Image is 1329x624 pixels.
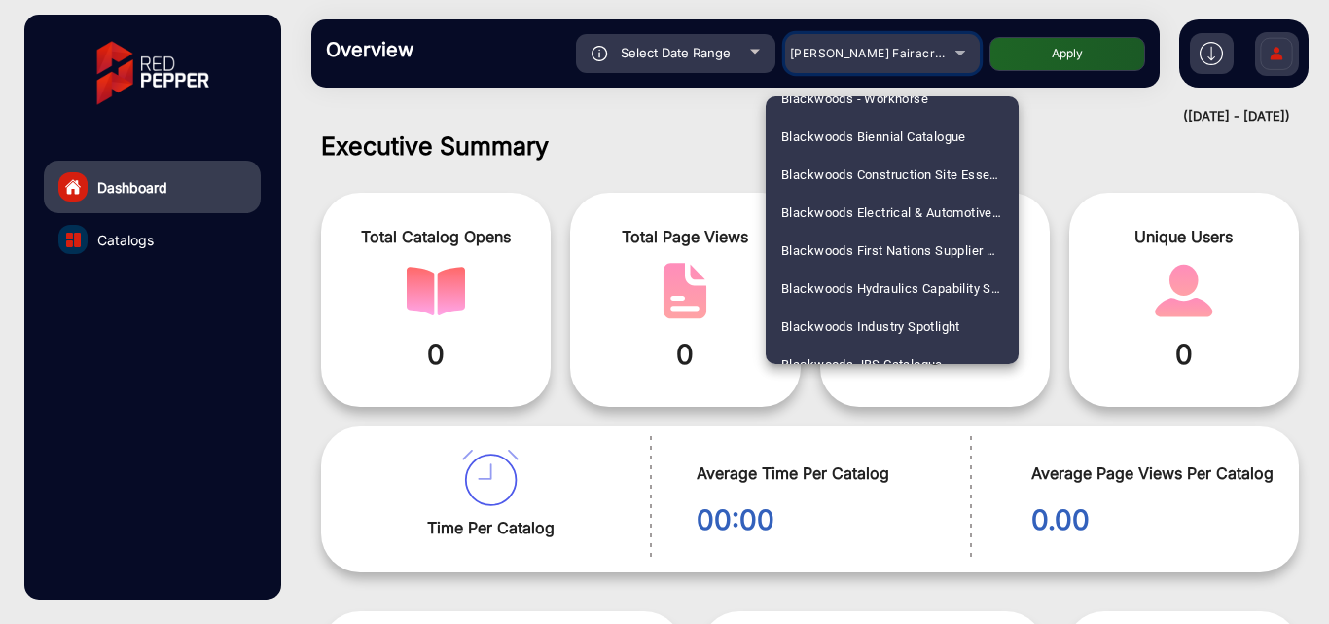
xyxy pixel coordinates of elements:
[781,270,1003,308] span: Blackwoods Hydraulics Capability Statement
[781,118,966,156] span: Blackwoods Biennial Catalogue
[781,194,1003,232] span: Blackwoods Electrical & Automotive Capability Statement
[781,80,928,118] span: Blackwoods - Workhorse
[781,156,1003,194] span: Blackwoods Construction Site Essentials
[781,232,1003,270] span: Blackwoods First Nations Supplier Diversity
[781,308,960,346] span: Blackwoods Industry Spotlight
[781,346,943,384] span: Blackwoods JBS Catalogue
